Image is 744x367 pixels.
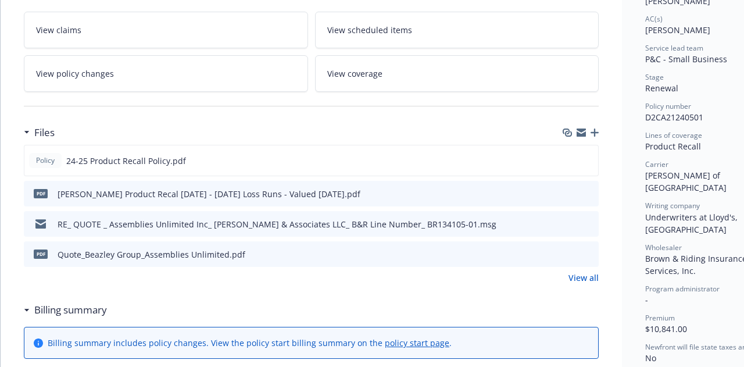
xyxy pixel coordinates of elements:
[645,284,720,294] span: Program administrator
[584,218,594,230] button: preview file
[34,189,48,198] span: pdf
[645,170,727,193] span: [PERSON_NAME] of [GEOGRAPHIC_DATA]
[645,54,727,65] span: P&C - Small Business
[645,313,675,323] span: Premium
[645,14,663,24] span: AC(s)
[315,12,599,48] a: View scheduled items
[645,24,710,35] span: [PERSON_NAME]
[327,24,412,36] span: View scheduled items
[645,112,703,123] span: D2CA21240501
[58,248,245,261] div: Quote_Beazley Group_Assemblies Unlimited.pdf
[645,159,668,169] span: Carrier
[645,352,656,364] span: No
[564,155,574,167] button: download file
[565,188,574,200] button: download file
[385,337,449,348] a: policy start page
[565,248,574,261] button: download file
[584,188,594,200] button: preview file
[645,43,703,53] span: Service lead team
[645,243,682,252] span: Wholesaler
[583,155,593,167] button: preview file
[645,101,691,111] span: Policy number
[58,218,496,230] div: RE_ QUOTE _ Assemblies Unlimited Inc_ [PERSON_NAME] & Associates LLC_ B&R Line Number_ BR134105-0...
[36,67,114,80] span: View policy changes
[34,302,107,318] h3: Billing summary
[645,212,740,235] span: Underwriters at Lloyd's, [GEOGRAPHIC_DATA]
[34,155,57,166] span: Policy
[48,337,452,349] div: Billing summary includes policy changes. View the policy start billing summary on the .
[584,248,594,261] button: preview file
[66,155,186,167] span: 24-25 Product Recall Policy.pdf
[34,250,48,258] span: pdf
[24,55,308,92] a: View policy changes
[645,72,664,82] span: Stage
[24,125,55,140] div: Files
[315,55,599,92] a: View coverage
[34,125,55,140] h3: Files
[568,272,599,284] a: View all
[36,24,81,36] span: View claims
[58,188,360,200] div: [PERSON_NAME] Product Recal [DATE] - [DATE] Loss Runs - Valued [DATE].pdf
[645,323,687,334] span: $10,841.00
[645,83,678,94] span: Renewal
[645,294,648,305] span: -
[565,218,574,230] button: download file
[645,130,702,140] span: Lines of coverage
[24,302,107,318] div: Billing summary
[327,67,382,80] span: View coverage
[645,201,700,211] span: Writing company
[24,12,308,48] a: View claims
